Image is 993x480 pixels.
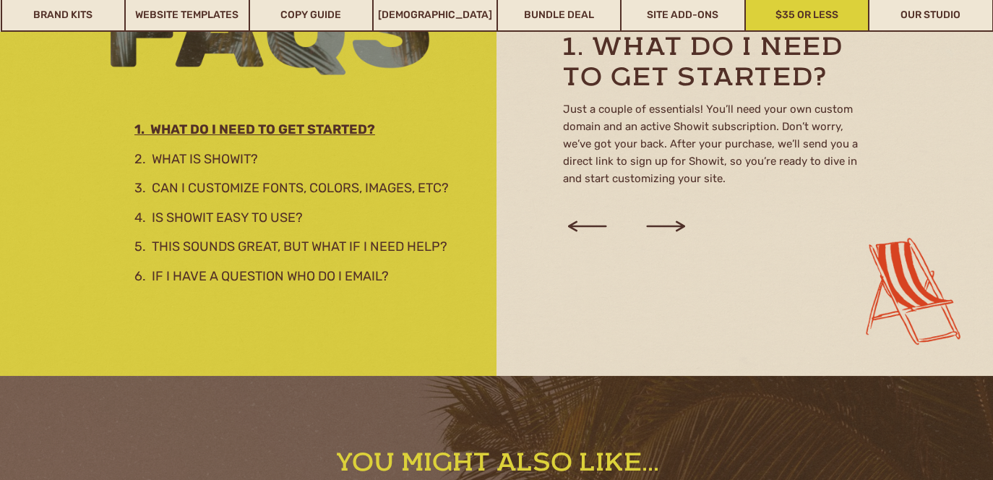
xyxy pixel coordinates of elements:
[563,100,859,193] p: Just a couple of essentials! You’ll need your own custom domain and an active Showit subscription...
[134,119,466,135] a: 1. WHAT DO I NEED TO GET STARTED?
[134,236,488,252] a: 5. This sounds great, but what if I need help?
[134,121,375,137] u: 1. WHAT DO I NEED TO GET STARTED?
[134,207,476,223] a: 4. Is Showit easy to use?
[563,34,861,84] h3: 1. WHAT DO I NEED TO GET STARTED?
[322,450,673,473] h2: you might also like...
[134,266,447,282] a: 6. If I have a question who do I email?
[134,178,484,194] a: 3. Can I customize fonts, colors, images, etc?
[134,149,447,165] a: 2. What is showit?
